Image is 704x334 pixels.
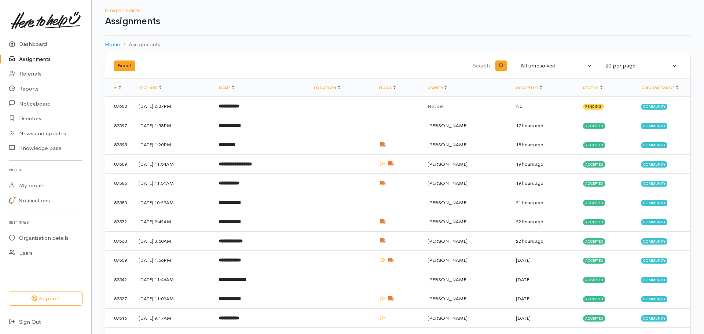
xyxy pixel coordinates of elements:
a: Flags [379,85,396,90]
a: Received [139,85,161,90]
span: [PERSON_NAME] [428,315,467,321]
td: [DATE] 10:29AM [133,193,213,212]
button: All unresolved [516,59,597,73]
span: Community [641,277,667,283]
span: Accepted [583,277,605,283]
li: Assignments [120,40,160,49]
div: All unresolved [520,62,586,70]
h6: Profile [9,165,82,175]
span: Community [641,142,667,148]
span: No [516,103,522,109]
span: Community [641,296,667,302]
time: 19 hours ago [516,180,543,186]
nav: breadcrumb [105,36,691,53]
span: [PERSON_NAME] [428,296,467,302]
span: Accepted [583,238,605,244]
div: 20 per page [605,62,671,70]
a: Name [219,85,234,90]
input: Search [315,57,491,75]
span: Community [641,258,667,264]
time: 17 hours ago [516,122,543,129]
a: # [114,85,121,90]
a: Circumstance [641,85,678,90]
time: 21 hours ago [516,199,543,206]
span: Not set [428,103,444,109]
td: 87537 [105,289,133,309]
time: [DATE] [516,257,531,263]
td: 87516 [105,308,133,328]
button: Export [114,60,135,71]
td: [DATE] 8:50AM [133,231,213,251]
td: 87559 [105,251,133,270]
td: 87597 [105,116,133,135]
time: [DATE] [516,296,531,302]
td: [DATE] 1:56PM [133,251,213,270]
td: [DATE] 11:54AM [133,154,213,174]
td: [DATE] 11:46AM [133,270,213,289]
span: [PERSON_NAME] [428,199,467,206]
span: Community [641,315,667,321]
h1: Assignments [105,16,691,27]
span: Accepted [583,123,605,129]
span: [PERSON_NAME] [428,180,467,186]
span: Accepted [583,200,605,206]
time: [DATE] [516,315,531,321]
a: Home [105,40,120,49]
a: Owner [428,85,447,90]
td: 87572 [105,212,133,232]
span: Accepted [583,142,605,148]
td: [DATE] 9:17AM [133,308,213,328]
span: Community [641,219,667,225]
span: Community [641,161,667,167]
span: Pending [583,104,604,110]
td: [DATE] 2:37PM [133,97,213,116]
span: [PERSON_NAME] [428,276,467,283]
td: [DATE] 11:51AM [133,174,213,193]
a: Location [314,85,340,90]
td: 87585 [105,174,133,193]
span: [PERSON_NAME] [428,161,467,167]
span: Accepted [583,296,605,302]
span: [PERSON_NAME] [428,122,467,129]
span: Community [641,200,667,206]
td: 87568 [105,231,133,251]
button: 20 per page [601,59,682,73]
time: 22 hours ago [516,219,543,225]
span: Accepted [583,219,605,225]
span: [PERSON_NAME] [428,219,467,225]
span: Accepted [583,258,605,264]
span: [PERSON_NAME] [428,238,467,244]
span: Community [641,181,667,187]
td: [DATE] 11:03AM [133,289,213,309]
td: 87542 [105,270,133,289]
span: Accepted [583,315,605,321]
h6: Provider Portal [105,9,691,13]
td: 87580 [105,193,133,212]
span: Community [641,104,667,110]
span: Accepted [583,161,605,167]
time: 22 hours ago [516,238,543,244]
span: Community [641,238,667,244]
td: 87595 [105,135,133,155]
span: [PERSON_NAME] [428,142,467,148]
span: Community [641,123,667,129]
span: Accepted [583,181,605,187]
a: Accepted [516,85,542,90]
td: [DATE] 1:20PM [133,135,213,155]
time: [DATE] [516,276,531,283]
td: 87600 [105,97,133,116]
time: 19 hours ago [516,161,543,167]
time: 18 hours ago [516,142,543,148]
td: [DATE] 9:42AM [133,212,213,232]
h6: Settings [9,217,82,227]
span: [PERSON_NAME] [428,257,467,263]
a: Status [583,85,602,90]
button: Support [9,291,82,306]
td: 87589 [105,154,133,174]
td: [DATE] 1:58PM [133,116,213,135]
